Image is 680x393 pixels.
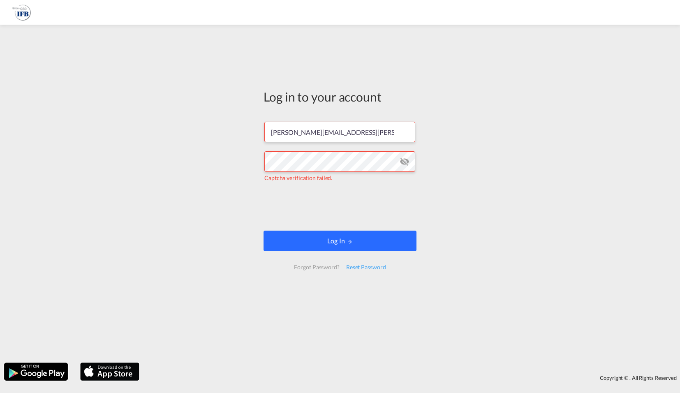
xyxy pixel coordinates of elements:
[278,190,402,222] iframe: reCAPTCHA
[264,174,332,181] span: Captcha verification failed.
[3,362,69,381] img: google.png
[143,371,680,385] div: Copyright © . All Rights Reserved
[400,157,409,166] md-icon: icon-eye-off
[12,3,31,22] img: b628ab10256c11eeb52753acbc15d091.png
[264,231,416,251] button: LOGIN
[264,88,416,105] div: Log in to your account
[343,260,389,275] div: Reset Password
[291,260,342,275] div: Forgot Password?
[264,122,415,142] input: Enter email/phone number
[79,362,140,381] img: apple.png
